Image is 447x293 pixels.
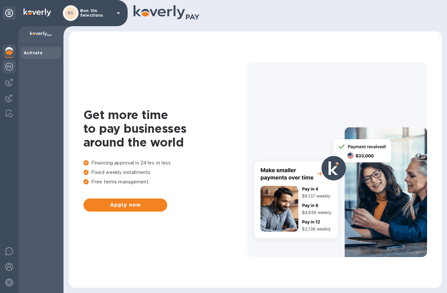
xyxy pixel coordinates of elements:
p: Free terms management. [83,179,247,185]
p: Fixed weekly installments. [83,169,247,176]
div: Unpin categories [3,7,16,20]
h1: Get more time to pay businesses around the world [83,108,247,149]
span: Apply now [89,201,162,209]
img: Foreign exchange [5,63,13,71]
button: Apply now [83,198,167,212]
p: Financing approval in 24 hrs or less. [83,160,247,166]
img: Logo [24,9,51,16]
b: BS [68,10,74,15]
p: Bon Vin Selections [80,9,113,18]
b: Activate [24,50,43,55]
